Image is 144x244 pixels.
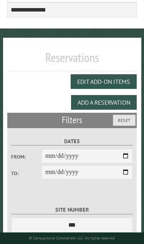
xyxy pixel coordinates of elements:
[7,113,137,127] h2: Filters
[113,115,136,126] button: Reset
[11,137,133,146] label: Dates
[71,74,137,89] button: Edit Add-on Items
[11,170,41,177] label: To:
[11,206,133,214] label: Site Number
[11,153,41,160] label: From:
[7,50,137,71] h1: Reservations
[71,95,137,110] button: Add a Reservation
[29,236,116,241] small: © Campground Commander LLC. All rights reserved.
